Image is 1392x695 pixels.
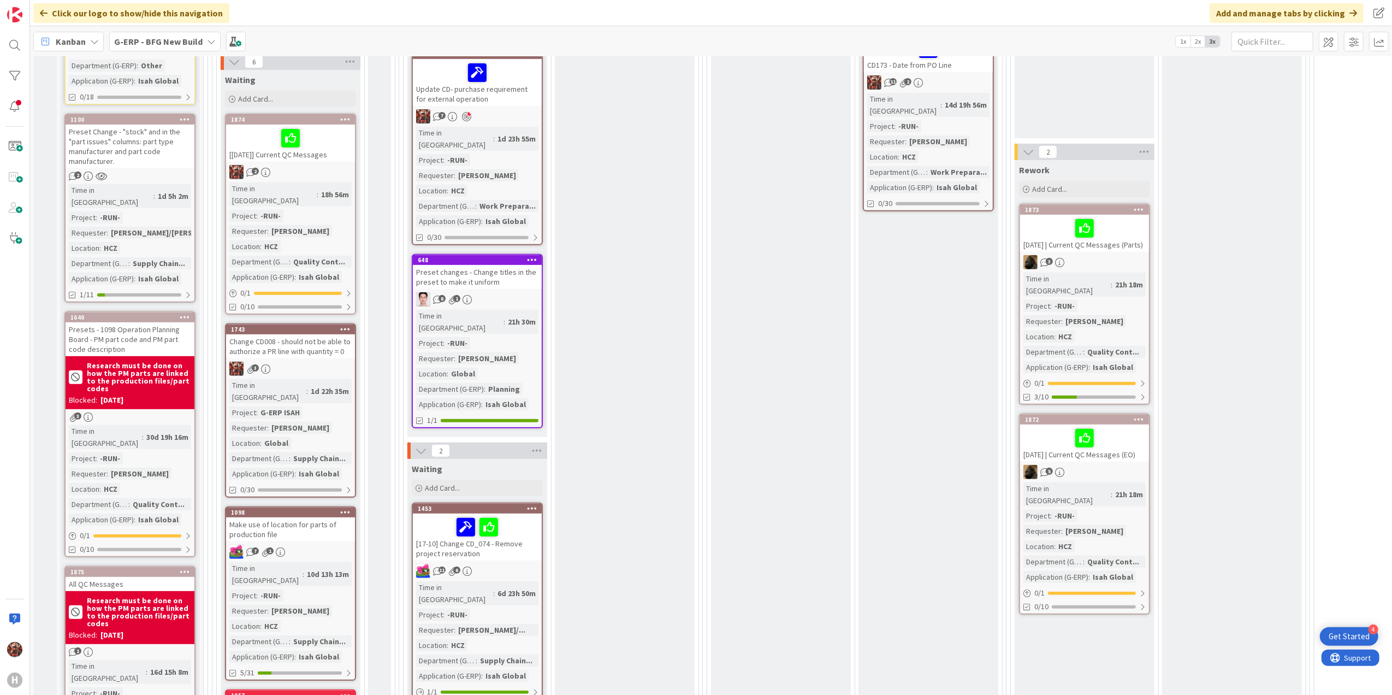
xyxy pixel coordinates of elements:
[504,316,505,328] span: :
[70,314,194,321] div: 1640
[928,166,990,178] div: Work Prepara...
[66,313,194,356] div: 1640Presets - 1098 Operation Planning Board - PM part code and PM part code description
[1023,361,1088,373] div: Application (G-ERP)
[1020,465,1149,479] div: ND
[1023,255,1038,269] img: ND
[413,255,542,289] div: 648Preset changes - Change titles in the preset to make it uniform
[308,385,352,397] div: 1d 22h 35m
[1090,361,1136,373] div: Isah Global
[1083,556,1085,568] span: :
[69,394,97,406] div: Blocked:
[256,210,258,222] span: :
[1034,378,1045,389] span: 0 / 1
[69,425,142,449] div: Time in [GEOGRAPHIC_DATA]
[934,181,980,193] div: Isah Global
[447,368,448,380] span: :
[142,431,144,443] span: :
[1023,346,1083,358] div: Department (G-ERP)
[454,169,455,181] span: :
[226,115,355,162] div: 1874[[DATE]] Current QC Messages
[267,225,269,237] span: :
[445,154,470,166] div: -RUN-
[907,136,970,148] div: [PERSON_NAME]
[416,310,504,334] div: Time in [GEOGRAPHIC_DATA]
[505,316,538,328] div: 21h 30m
[114,36,203,47] b: G-ERP - BFG New Build
[1088,571,1090,583] span: :
[1054,331,1056,343] span: :
[229,379,306,403] div: Time in [GEOGRAPHIC_DATA]
[252,547,259,555] span: 7
[898,151,899,163] span: :
[153,190,155,202] span: :
[1023,571,1088,583] div: Application (G-ERP)
[294,271,296,283] span: :
[56,35,86,48] span: Kanban
[262,437,291,449] div: Global
[33,3,229,23] div: Click our logo to show/hide this navigation
[1111,488,1112,500] span: :
[448,185,467,197] div: HCZ
[291,452,348,464] div: Supply Chain...
[69,211,96,223] div: Project
[1020,215,1149,252] div: [DATE] | Current QC Messages (Parts)
[483,215,529,227] div: Isah Global
[225,74,256,85] span: Waiting
[135,273,181,285] div: Isah Global
[495,133,538,145] div: 1d 23h 55m
[416,398,481,410] div: Application (G-ERP)
[252,364,259,372] span: 3
[69,184,153,208] div: Time in [GEOGRAPHIC_DATA]
[1205,36,1220,47] span: 3x
[304,568,352,580] div: 10d 13h 13m
[66,567,194,577] div: 1875
[226,165,355,179] div: JK
[108,468,171,480] div: [PERSON_NAME]
[413,292,542,307] div: ll
[1056,540,1075,552] div: HCZ
[1032,184,1067,194] span: Add Card...
[416,169,454,181] div: Requester
[226,517,355,541] div: Make use of location for parts of production file
[427,415,437,426] span: 1/1
[66,567,194,591] div: 1875All QC Messages
[1088,361,1090,373] span: :
[416,109,430,123] img: JK
[226,125,355,162] div: [[DATE]] Current QC Messages
[97,211,123,223] div: -RUN-
[229,590,256,602] div: Project
[481,215,483,227] span: :
[66,529,194,543] div: 0/1
[69,75,134,87] div: Application (G-ERP)
[100,394,123,406] div: [DATE]
[926,166,928,178] span: :
[454,352,455,364] span: :
[229,210,256,222] div: Project
[1052,510,1077,522] div: -RUN-
[229,182,317,207] div: Time in [GEOGRAPHIC_DATA]
[413,59,542,106] div: Update CD- purchase requirement for external operation
[66,577,194,591] div: All QC Messages
[1020,425,1149,462] div: [DATE] | Current QC Messages (EO)
[904,78,911,85] span: 2
[99,242,101,254] span: :
[229,240,260,252] div: Location
[427,232,441,243] span: 0/30
[134,75,135,87] span: :
[229,362,244,376] img: JK
[226,362,355,376] div: JK
[416,292,430,307] img: ll
[413,255,542,265] div: 648
[87,362,191,392] b: Research must be done on how the PM parts are linked to the production files/part codes
[256,407,258,419] span: :
[1046,258,1053,265] span: 3
[1050,300,1052,312] span: :
[1320,627,1378,646] div: Open Get Started checklist, remaining modules: 4
[229,422,267,434] div: Requester
[1231,32,1313,51] input: Quick Filter...
[453,567,460,574] span: 6
[867,75,881,90] img: JK
[70,568,194,576] div: 1875
[1020,205,1149,215] div: 1873
[226,508,355,541] div: 1098Make use of location for parts of production file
